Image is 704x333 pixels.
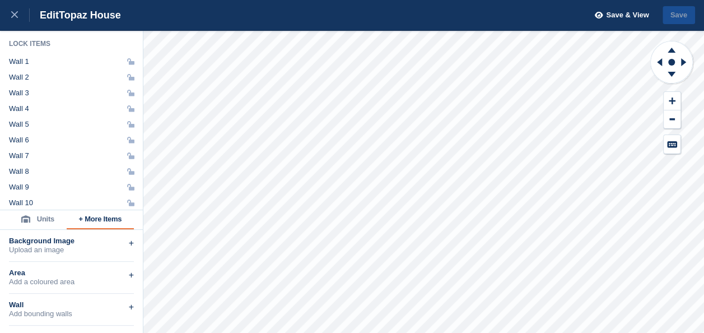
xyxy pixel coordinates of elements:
div: Wall 1 [9,57,29,66]
div: + [129,300,134,314]
div: Wall 10 [9,198,33,207]
button: + More Items [67,210,134,229]
div: Wall 3 [9,89,29,98]
div: + [129,237,134,250]
button: Zoom In [664,92,680,110]
div: Lock Items [9,39,134,48]
div: + [129,269,134,282]
div: Wall 5 [9,120,29,129]
button: Save [663,6,695,25]
div: Wall 4 [9,104,29,113]
div: Wall [9,300,134,309]
div: AreaAdd a coloured area+ [9,262,134,294]
div: Wall 2 [9,73,29,82]
div: Wall 6 [9,136,29,145]
div: Add a coloured area [9,277,134,286]
div: Edit Topaz House [30,8,121,22]
div: Upload an image [9,246,134,255]
div: Add bounding walls [9,309,134,318]
div: Area [9,269,134,277]
div: Wall 9 [9,183,29,192]
button: Units [9,210,67,229]
div: Wall 7 [9,151,29,160]
span: Save & View [606,10,649,21]
button: Zoom Out [664,110,680,129]
button: Keyboard Shortcuts [664,135,680,154]
div: Wall 8 [9,167,29,176]
button: Save & View [589,6,649,25]
div: Background ImageUpload an image+ [9,230,134,262]
div: WallAdd bounding walls+ [9,294,134,326]
div: Background Image [9,237,134,246]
